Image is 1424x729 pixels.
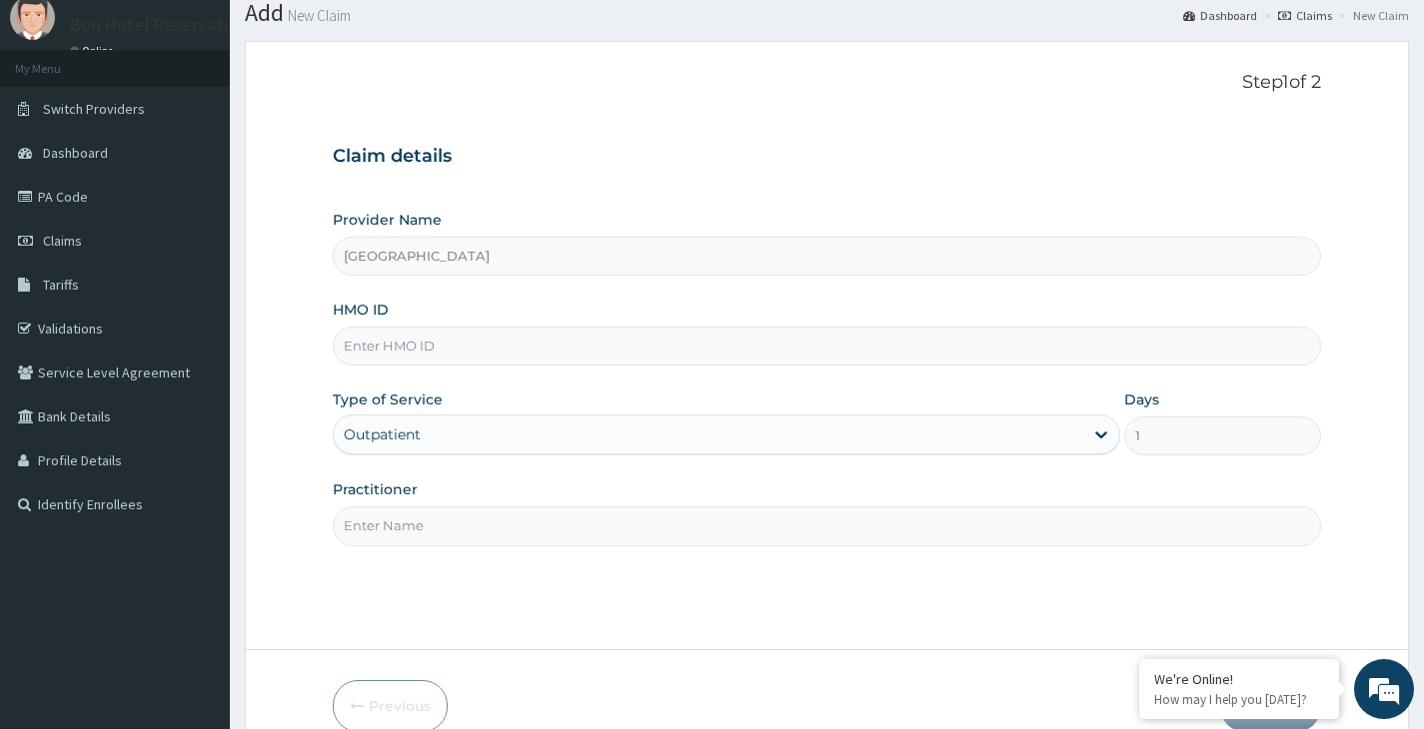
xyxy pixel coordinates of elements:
small: New Claim [284,8,351,23]
p: Bon Hotel Reservations [70,16,256,34]
div: We're Online! [1154,670,1324,688]
label: Provider Name [333,210,442,230]
span: Dashboard [43,144,108,162]
p: Step 1 of 2 [333,72,1321,94]
label: Practitioner [333,479,418,499]
a: Claims [1278,7,1332,24]
input: Enter HMO ID [333,327,1321,365]
a: Dashboard [1183,7,1257,24]
input: Enter Name [333,506,1321,545]
label: Type of Service [333,389,443,409]
li: New Claim [1334,7,1409,24]
h3: Claim details [333,146,1321,168]
label: HMO ID [333,300,389,320]
div: Chat with us now [104,112,336,138]
div: Minimize live chat window [328,10,376,58]
img: d_794563401_company_1708531726252_794563401 [37,100,81,150]
span: We're online! [116,231,276,432]
span: Claims [43,232,82,250]
a: Online [70,44,118,58]
p: How may I help you today? [1154,691,1324,708]
label: Days [1124,389,1159,409]
textarea: Type your message and hit 'Enter' [10,503,381,573]
span: Switch Providers [43,100,145,118]
span: Tariffs [43,276,79,294]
